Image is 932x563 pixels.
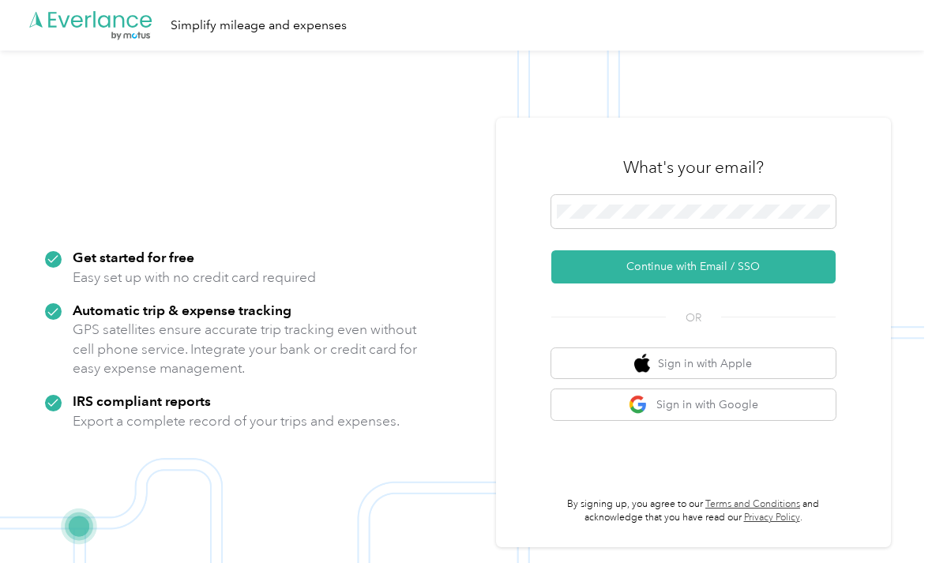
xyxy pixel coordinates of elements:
[705,498,800,510] a: Terms and Conditions
[551,348,836,379] button: apple logoSign in with Apple
[73,411,400,431] p: Export a complete record of your trips and expenses.
[623,156,764,178] h3: What's your email?
[73,392,211,409] strong: IRS compliant reports
[73,249,194,265] strong: Get started for free
[551,250,836,283] button: Continue with Email / SSO
[171,16,347,36] div: Simplify mileage and expenses
[744,512,800,524] a: Privacy Policy
[73,302,291,318] strong: Automatic trip & expense tracking
[629,395,648,415] img: google logo
[73,320,418,378] p: GPS satellites ensure accurate trip tracking even without cell phone service. Integrate your bank...
[551,389,836,420] button: google logoSign in with Google
[666,310,721,326] span: OR
[551,497,836,525] p: By signing up, you agree to our and acknowledge that you have read our .
[73,268,316,287] p: Easy set up with no credit card required
[634,354,650,373] img: apple logo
